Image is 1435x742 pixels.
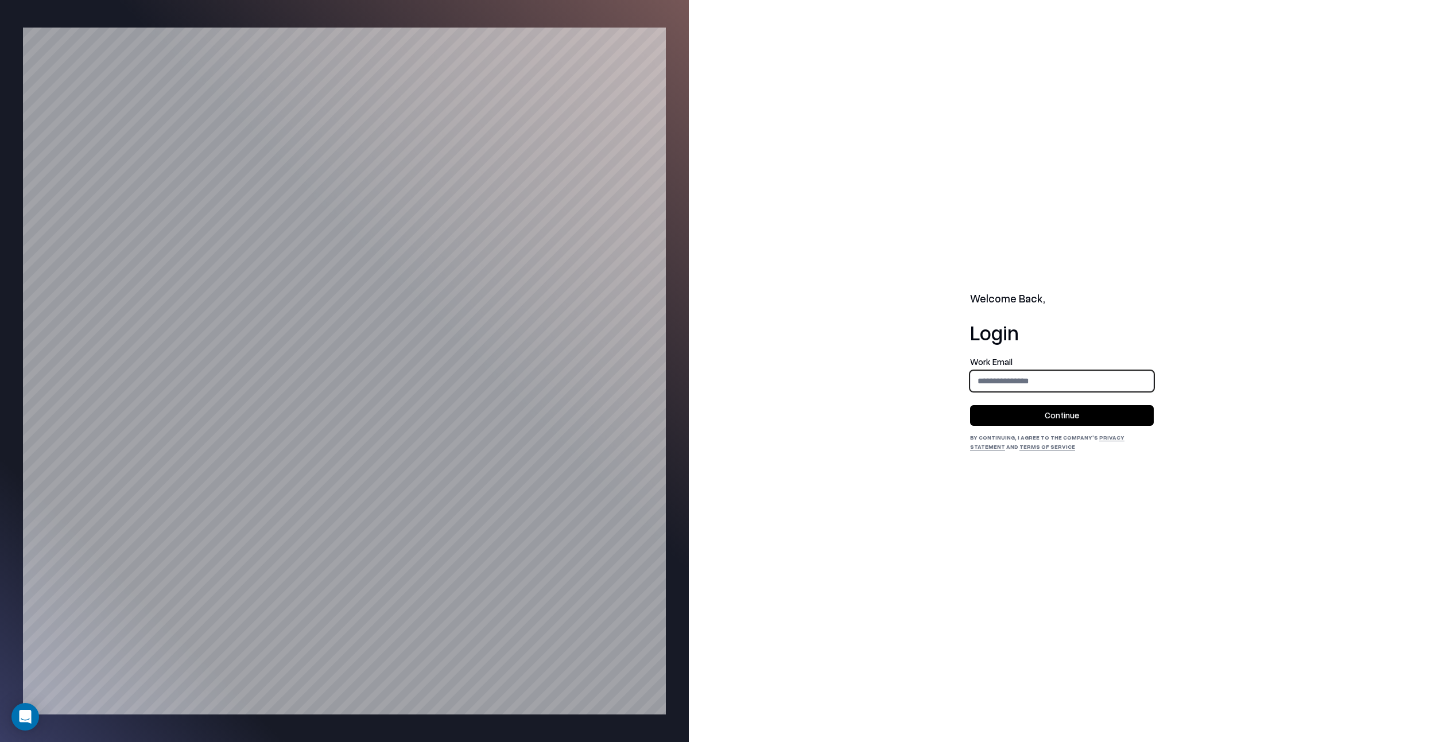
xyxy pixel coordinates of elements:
[970,433,1154,451] div: By continuing, I agree to the Company's and
[970,405,1154,426] button: Continue
[11,703,39,731] div: Open Intercom Messenger
[970,321,1154,344] h1: Login
[970,434,1124,450] a: Privacy Statement
[1019,443,1075,450] a: Terms of Service
[970,358,1154,366] label: Work Email
[970,291,1154,307] h2: Welcome Back,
